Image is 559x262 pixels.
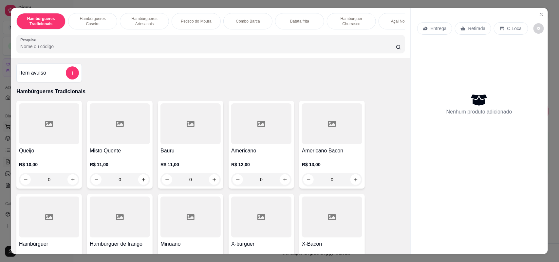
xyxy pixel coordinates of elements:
[231,147,291,155] h4: Americano
[20,43,396,50] input: Pesquisa
[231,161,291,168] p: R$ 12,00
[431,25,447,32] p: Entrega
[533,23,544,34] button: decrease-product-quantity
[350,174,361,185] button: increase-product-quantity
[236,19,260,24] p: Combo Barca
[290,19,309,24] p: Batata frita
[138,174,149,185] button: increase-product-quantity
[74,16,112,26] p: Hambúrgueres Caseiro
[160,161,221,168] p: R$ 11,00
[536,9,547,20] button: Close
[20,37,39,43] label: Pesquisa
[20,174,31,185] button: decrease-product-quantity
[67,174,78,185] button: increase-product-quantity
[19,147,79,155] h4: Queijo
[209,174,219,185] button: increase-product-quantity
[391,19,415,24] p: Açai No Copo
[16,88,405,96] p: Hambúrgueres Tradicionais
[446,108,512,116] p: Nenhum produto adicionado
[162,174,172,185] button: decrease-product-quantity
[507,25,523,32] p: C.Local
[22,16,60,26] p: Hambúrgueres Tradicionais
[332,16,370,26] p: Hambúrguer Churrasco
[233,174,243,185] button: decrease-product-quantity
[90,147,150,155] h4: Misto Quente
[231,240,291,248] h4: X-burguer
[19,69,46,77] h4: Item avulso
[302,147,362,155] h4: Americano Bacon
[280,174,290,185] button: increase-product-quantity
[303,174,314,185] button: decrease-product-quantity
[302,240,362,248] h4: X-Bacon
[468,25,486,32] p: Retirada
[91,174,102,185] button: decrease-product-quantity
[181,19,211,24] p: Petisco do Moura
[160,240,221,248] h4: Minuano
[125,16,163,26] p: Hambúrgueres Artesanais
[90,240,150,248] h4: Hambúrguer de frango
[19,161,79,168] p: R$ 10,00
[302,161,362,168] p: R$ 13,00
[90,161,150,168] p: R$ 11,00
[66,66,79,79] button: add-separate-item
[19,240,79,248] h4: Hambúrguer
[160,147,221,155] h4: Bauru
